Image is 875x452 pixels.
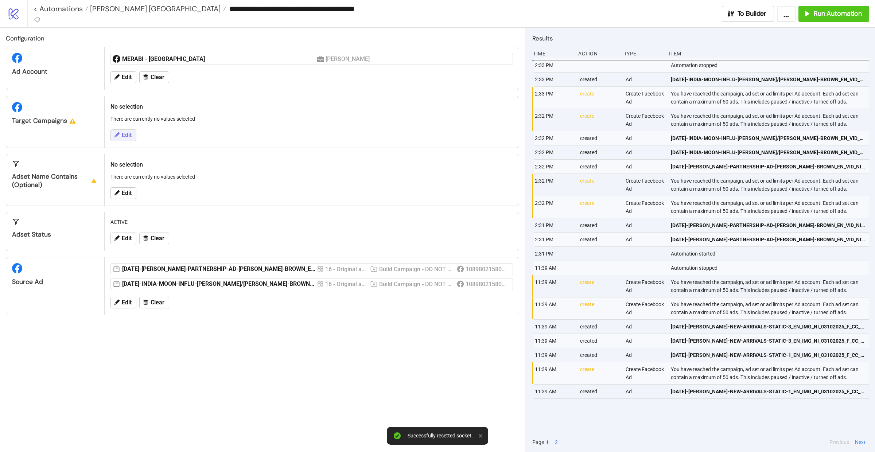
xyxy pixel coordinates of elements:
div: create [579,362,619,384]
button: Edit [110,129,136,141]
span: Run Automation [814,9,862,18]
div: Ad [625,145,665,159]
div: 1089802158068329 [466,280,508,289]
div: Create Facebook Ad [625,174,665,196]
span: Clear [151,74,164,81]
div: Target Campaigns [12,117,98,125]
h2: No selection [110,160,513,169]
div: 2:32 PM [534,160,574,174]
span: Page [532,438,544,446]
div: You have reached the campaign, ad set or ad limits per Ad account. Each ad set can contain a maxi... [670,109,871,131]
h2: Configuration [6,34,519,43]
button: Next [853,438,868,446]
span: To Builder [738,9,767,18]
div: Create Facebook Ad [625,297,665,319]
button: 2 [553,438,560,446]
div: You have reached the campaign, ad set or ad limits per Ad account. Each ad set can contain a maxi... [670,87,871,109]
div: created [579,385,619,398]
button: Clear [139,233,169,244]
a: < Automations [34,5,88,12]
span: [DATE]-[PERSON_NAME]-PARTNERSHIP-AD-[PERSON_NAME]-BROWN_EN_VID_NI_03102025_F_CC_SC12_USP7_PARTNER... [671,235,866,243]
div: 11:39 AM [534,320,574,334]
span: [DATE]-[PERSON_NAME]-NEW-ARRIVALS-STATIC-3_EN_IMG_NI_03102025_F_CC_SC1_USP11_BAU [671,337,866,345]
div: 11:39 AM [534,261,574,275]
div: created [579,233,619,246]
div: Automation stopped [670,261,871,275]
div: 2:33 PM [534,58,574,72]
div: You have reached the campaign, ad set or ad limits per Ad account. Each ad set can contain a maxi... [670,174,871,196]
div: 11:39 AM [534,334,574,348]
div: 2:32 PM [534,174,574,196]
a: [DATE]-[PERSON_NAME]-PARTNERSHIP-AD-[PERSON_NAME]-BROWN_EN_VID_NI_03102025_F_CC_SC12_USP7_PARTNER... [671,160,866,174]
div: Ad [625,233,665,246]
span: Edit [122,132,132,139]
div: You have reached the campaign, ad set or ad limits per Ad account. Each ad set can contain a maxi... [670,362,871,384]
div: 2:32 PM [534,196,574,218]
div: Successfully resetted socket. [408,433,473,439]
div: [DATE]-INDIA-MOON-INFLU-[PERSON_NAME]/[PERSON_NAME]-BROWN_EN_VID_NI_30092025_F_CC_SC12_USP7_INFLU... [122,280,317,288]
a: [DATE]-[PERSON_NAME]-PARTNERSHIP-AD-[PERSON_NAME]-BROWN_EN_VID_NI_03102025_F_CC_SC12_USP7_PARTNER... [671,233,866,246]
span: [DATE]-[PERSON_NAME]-PARTNERSHIP-AD-[PERSON_NAME]-BROWN_EN_VID_NI_03102025_F_CC_SC12_USP7_PARTNER... [671,163,866,171]
div: create [579,87,619,109]
span: [DATE]-[PERSON_NAME]-NEW-ARRIVALS-STATIC-1_EN_IMG_NI_03102025_F_CC_SC1_USP11_BAU [671,351,866,359]
div: Ad [625,160,665,174]
div: Ad [625,131,665,145]
button: 1 [544,438,551,446]
button: Edit [110,297,136,308]
div: Ad [625,385,665,398]
span: [DATE]-INDIA-MOON-INFLU-[PERSON_NAME]/[PERSON_NAME]-BROWN_EN_VID_NI_30092025_F_CC_SC12_USP7_INFLU... [671,148,866,156]
div: You have reached the campaign, ad set or ad limits per Ad account. Each ad set can contain a maxi... [670,275,871,297]
div: 2:32 PM [534,109,574,131]
span: Edit [122,299,132,306]
span: [DATE]-[PERSON_NAME]-NEW-ARRIVALS-STATIC-3_EN_IMG_NI_03102025_F_CC_SC1_USP11_BAU [671,323,866,331]
div: created [579,320,619,334]
button: To Builder [722,6,774,22]
button: Edit [110,187,136,199]
span: Clear [151,235,164,242]
div: created [579,334,619,348]
a: [PERSON_NAME] [GEOGRAPHIC_DATA] [88,5,226,12]
div: 16 - Original ads UK [325,280,367,289]
h2: No selection [110,102,513,111]
div: 2:33 PM [534,87,574,109]
span: [PERSON_NAME] [GEOGRAPHIC_DATA] [88,4,221,13]
a: [DATE]-[PERSON_NAME]-NEW-ARRIVALS-STATIC-1_EN_IMG_NI_03102025_F_CC_SC1_USP11_BAU [671,385,866,398]
a: [DATE]-[PERSON_NAME]-PARTNERSHIP-AD-[PERSON_NAME]-BROWN_EN_VID_NI_03102025_F_CC_SC12_USP7_PARTNER... [671,218,866,232]
div: Build Campaign - DO NOT SET LIVE [379,265,454,274]
div: 11:39 AM [534,275,574,297]
div: Automation stopped [670,58,871,72]
div: 2:33 PM [534,73,574,86]
div: create [579,196,619,218]
div: created [579,145,619,159]
button: Edit [110,233,136,244]
div: 11:39 AM [534,348,574,362]
span: [DATE]-INDIA-MOON-INFLU-[PERSON_NAME]/[PERSON_NAME]-BROWN_EN_VID_NI_30092025_F_CC_SC12_USP7_INFLU... [671,134,866,142]
button: Clear [139,297,169,308]
div: MERABI - [GEOGRAPHIC_DATA] [122,55,317,63]
div: created [579,73,619,86]
a: [DATE]-[PERSON_NAME]-NEW-ARRIVALS-STATIC-3_EN_IMG_NI_03102025_F_CC_SC1_USP11_BAU [671,320,866,334]
div: Ad [625,320,665,334]
div: Item [668,47,869,61]
button: Previous [827,438,851,446]
div: Ad [625,348,665,362]
a: [DATE]-INDIA-MOON-INFLU-[PERSON_NAME]/[PERSON_NAME]-BROWN_EN_VID_NI_30092025_F_CC_SC12_USP7_INFLU... [671,145,866,159]
div: created [579,218,619,232]
div: Action [577,47,618,61]
div: Ad Account [12,67,98,76]
div: create [579,297,619,319]
p: There are currently no values selected [110,115,513,123]
div: Type [623,47,663,61]
div: [DATE]-[PERSON_NAME]-PARTNERSHIP-AD-[PERSON_NAME]-BROWN_EN_VID_NI_03102025_F_CC_SC12_USP7_PARTNER... [122,265,317,273]
div: Create Facebook Ad [625,196,665,218]
button: Edit [110,71,136,83]
div: 2:32 PM [534,145,574,159]
span: Clear [151,299,164,306]
div: created [579,160,619,174]
span: [DATE]-[PERSON_NAME]-PARTNERSHIP-AD-[PERSON_NAME]-BROWN_EN_VID_NI_03102025_F_CC_SC12_USP7_PARTNER... [671,221,866,229]
div: Ad [625,334,665,348]
p: There are currently no values selected [110,173,513,181]
div: 2:32 PM [534,131,574,145]
button: Run Automation [798,6,869,22]
span: Edit [122,74,132,81]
